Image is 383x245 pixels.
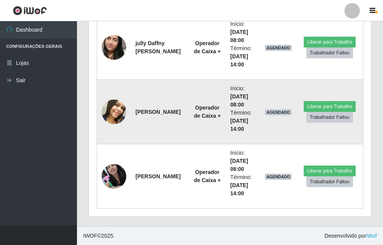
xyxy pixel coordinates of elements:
[102,96,126,127] img: 1697569357220.jpeg
[230,109,256,133] li: Término:
[230,182,248,196] time: [DATE] 14:00
[304,37,356,47] button: Liberar para Trabalho
[83,232,115,240] span: © 2025 .
[13,6,47,15] img: CoreUI Logo
[230,118,248,132] time: [DATE] 14:00
[102,25,126,69] img: 1696275529779.jpeg
[304,166,356,176] button: Liberar para Trabalho
[230,29,248,43] time: [DATE] 08:00
[102,160,126,193] img: 1746996533428.jpeg
[135,109,181,115] strong: [PERSON_NAME]
[83,233,97,239] span: IWOF
[194,169,221,183] strong: Operador de Caixa +
[135,173,181,179] strong: [PERSON_NAME]
[194,105,221,119] strong: Operador de Caixa +
[194,40,221,54] strong: Operador de Caixa +
[306,176,353,187] button: Trabalhador Faltou
[265,174,292,180] span: AGENDADO
[324,232,377,240] span: Desenvolvido por
[306,112,353,123] button: Trabalhador Faltou
[230,149,256,173] li: Início:
[230,93,248,108] time: [DATE] 08:00
[230,84,256,109] li: Início:
[230,158,248,172] time: [DATE] 08:00
[230,20,256,44] li: Início:
[230,44,256,69] li: Término:
[265,109,292,115] span: AGENDADO
[230,173,256,198] li: Término:
[135,40,181,54] strong: jully Daffny [PERSON_NAME]
[265,45,292,51] span: AGENDADO
[304,101,356,112] button: Liberar para Trabalho
[306,47,353,58] button: Trabalhador Faltou
[366,233,377,239] a: iWof
[230,53,248,68] time: [DATE] 14:00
